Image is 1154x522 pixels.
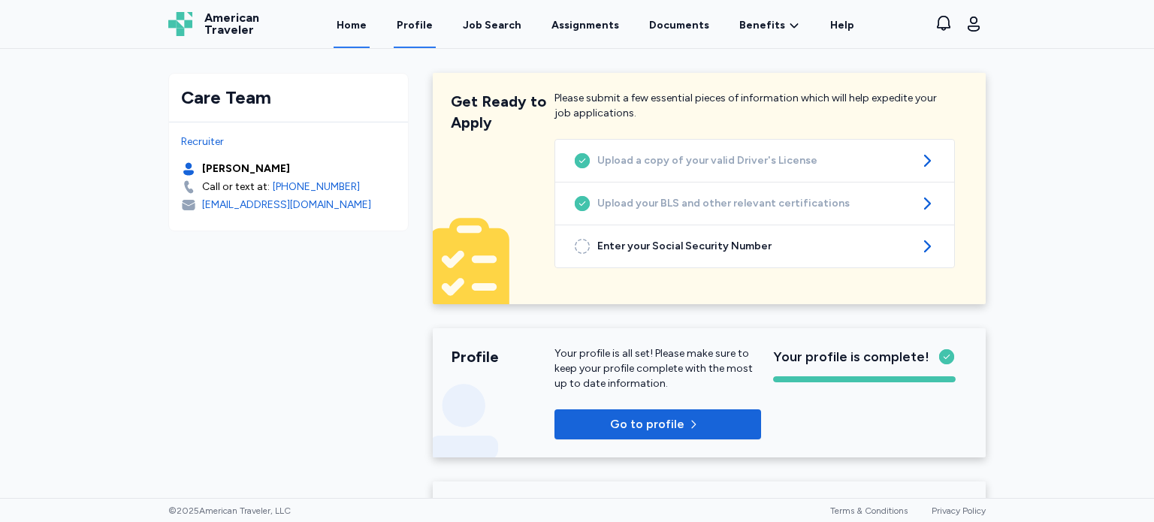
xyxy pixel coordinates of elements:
a: [PHONE_NUMBER] [273,180,360,195]
span: Go to profile [610,415,684,433]
div: Your profile is all set! Please make sure to keep your profile complete with the most up to date ... [554,346,761,391]
div: Profile [451,346,554,367]
a: Home [334,2,370,48]
div: Please submit a few essential pieces of information which will help expedite your job applications. [554,91,955,133]
span: Upload your BLS and other relevant certifications [597,196,912,211]
div: Care Team [181,86,396,110]
div: [EMAIL_ADDRESS][DOMAIN_NAME] [202,198,371,213]
a: Benefits [739,18,800,33]
span: Benefits [739,18,785,33]
span: American Traveler [204,12,259,36]
div: Recruiter [181,134,396,149]
a: Privacy Policy [932,505,986,516]
div: Call or text at: [202,180,270,195]
span: © 2025 American Traveler, LLC [168,505,291,517]
span: Your profile is complete! [773,346,929,367]
img: Logo [168,12,192,36]
button: Go to profile [554,409,761,439]
span: Upload a copy of your valid Driver's License [597,153,912,168]
div: [PERSON_NAME] [202,161,290,177]
a: Terms & Conditions [830,505,908,516]
span: Enter your Social Security Number [597,239,912,254]
div: Job Search [463,18,521,33]
div: Get Ready to Apply [451,91,554,133]
a: Profile [394,2,436,48]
